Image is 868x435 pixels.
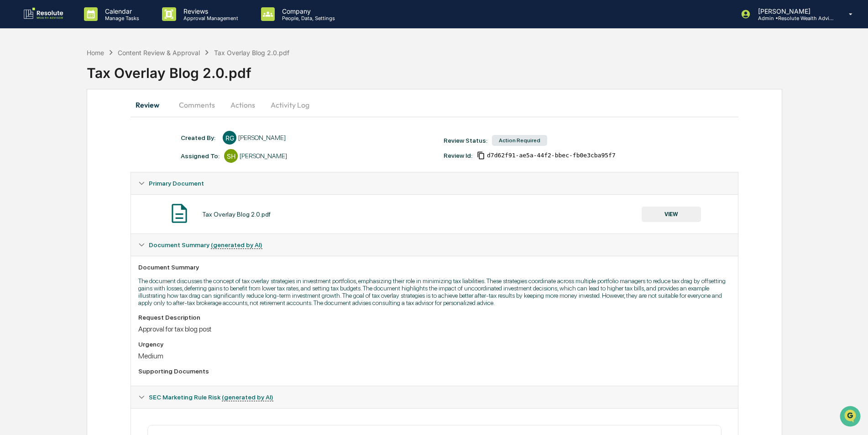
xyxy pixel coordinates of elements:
button: Start new chat [155,72,166,83]
span: Preclearance [18,115,59,124]
a: Powered byPylon [64,154,110,161]
div: Home [87,49,104,57]
button: Review [131,94,172,116]
img: 1746055101610-c473b297-6a78-478c-a979-82029cc54cd1 [9,70,26,86]
span: Copy Id [477,151,485,160]
div: Action Required [492,135,547,146]
div: Urgency [138,341,730,348]
div: Request Description [138,314,730,321]
div: SH [224,149,238,163]
p: Manage Tasks [98,15,144,21]
span: SEC Marketing Rule Risk [149,394,273,401]
div: SEC Marketing Rule Risk (generated by AI) [131,386,737,408]
div: secondary tabs example [131,94,738,116]
p: Company [275,7,340,15]
div: Supporting Documents [138,368,730,375]
div: 🖐️ [9,116,16,123]
button: Comments [172,94,222,116]
p: [PERSON_NAME] [751,7,836,15]
span: Document Summary [149,241,262,249]
p: Admin • Resolute Wealth Advisor [751,15,836,21]
div: Tax Overlay Blog 2.0.pdf [214,49,289,57]
span: d7d62f91-ae5a-44f2-bbec-fb0e3cba95f7 [487,152,616,159]
p: The document discusses the concept of tax overlay strategies in investment portfolios, emphasizin... [138,277,730,306]
img: logo [22,7,66,21]
span: Pylon [91,155,110,161]
button: VIEW [642,207,701,222]
div: 🔎 [9,133,16,140]
u: (generated by AI) [222,394,273,401]
div: RG [223,131,236,145]
div: Created By: ‎ ‎ [181,134,218,141]
p: How can we help? [9,19,166,34]
div: Assigned To: [181,152,220,160]
div: Document Summary (generated by AI) [131,256,737,386]
div: 🗄️ [66,116,73,123]
u: (generated by AI) [211,241,262,249]
p: Approval Management [176,15,243,21]
button: Activity Log [263,94,317,116]
p: People, Data, Settings [275,15,340,21]
span: Attestations [75,115,113,124]
div: Review Id: [444,152,472,159]
div: Tax Overlay Blog 2.0.pdf [87,57,868,81]
p: Calendar [98,7,144,15]
div: [PERSON_NAME] [238,134,286,141]
div: Document Summary [138,264,730,271]
span: Primary Document [149,180,204,187]
div: Tax Overlay Blog 2.0.pdf [202,211,271,218]
div: Document Summary (generated by AI) [131,234,737,256]
div: Content Review & Approval [118,49,200,57]
div: Review Status: [444,137,487,144]
div: Primary Document [131,172,737,194]
a: 🔎Data Lookup [5,129,61,145]
img: Document Icon [168,202,191,225]
span: Data Lookup [18,132,58,141]
div: We're available if you need us! [31,79,115,86]
a: 🗄️Attestations [63,111,117,128]
p: Reviews [176,7,243,15]
div: Start new chat [31,70,150,79]
iframe: Open customer support [839,405,863,430]
div: Primary Document [131,194,737,233]
button: Actions [222,94,263,116]
a: 🖐️Preclearance [5,111,63,128]
div: Medium [138,352,730,360]
div: [PERSON_NAME] [240,152,287,160]
div: Approval for tax blog post [138,325,730,333]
